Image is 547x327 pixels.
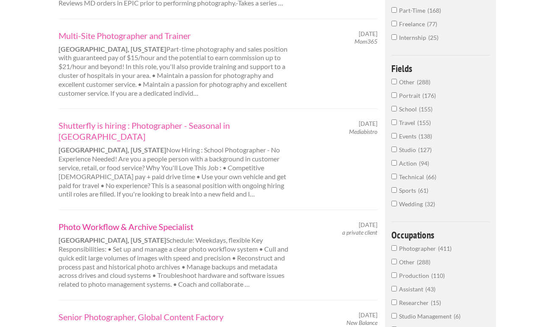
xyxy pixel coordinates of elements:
[391,64,490,73] h4: Fields
[391,147,397,152] input: Studio127
[391,286,397,291] input: Assistant43
[417,119,431,126] span: 155
[399,146,418,153] span: Studio
[391,272,397,278] input: Production110
[391,34,397,40] input: Internship25
[359,311,377,319] span: [DATE]
[359,120,377,127] span: [DATE]
[391,106,397,111] input: School155
[399,105,419,113] span: School
[399,20,427,28] span: Freelance
[391,92,397,98] input: Portrait176
[399,272,431,279] span: Production
[399,173,426,180] span: Technical
[399,92,422,99] span: Portrait
[431,272,445,279] span: 110
[399,299,431,306] span: Researcher
[51,120,301,199] div: Now Hiring : School Photographer - No Experience Needed! Are you a people person with a backgroun...
[59,30,294,41] a: Multi-Site Photographer and Trainer
[391,201,397,206] input: Wedding32
[399,160,419,167] span: Action
[359,221,377,229] span: [DATE]
[391,119,397,125] input: Travel155
[342,229,377,236] em: a private client
[391,230,490,240] h4: Occupations
[425,285,435,293] span: 43
[391,174,397,179] input: Technical66
[417,258,430,266] span: 288
[391,79,397,84] input: Other288
[391,133,397,139] input: Events138
[399,187,418,194] span: Sports
[346,319,377,326] em: New Balance
[391,313,397,319] input: Studio Management6
[391,7,397,13] input: Part-Time168
[399,245,438,252] span: Photographer
[399,285,425,293] span: Assistant
[51,30,301,98] div: Part-time photography and sales position with guaranteed pay of $15/hour and the potential to ear...
[417,78,430,86] span: 288
[399,133,419,140] span: Events
[418,187,428,194] span: 61
[431,299,441,306] span: 15
[419,160,429,167] span: 94
[438,245,452,252] span: 411
[428,34,438,41] span: 25
[399,78,417,86] span: Other
[391,245,397,251] input: Photographer411
[391,21,397,26] input: Freelance77
[418,146,432,153] span: 127
[419,105,433,113] span: 155
[427,20,437,28] span: 77
[399,313,454,320] span: Studio Management
[425,200,435,208] span: 32
[59,221,294,232] a: Photo Workflow & Archive Specialist
[391,259,397,264] input: Other288
[454,313,460,320] span: 6
[59,120,294,142] a: Shutterfly is hiring : Photographer - Seasonal in [GEOGRAPHIC_DATA]
[399,7,427,14] span: Part-Time
[354,38,377,45] em: Mom365
[59,311,294,322] a: Senior Photographer, Global Content Factory
[349,128,377,135] em: Mediabistro
[59,236,166,244] strong: [GEOGRAPHIC_DATA], [US_STATE]
[59,45,166,53] strong: [GEOGRAPHIC_DATA], [US_STATE]
[399,34,428,41] span: Internship
[399,119,417,126] span: Travel
[51,221,301,289] div: Schedule: Weekdays, flexible Key Responsibilities: • Set up and manage a clear photo workflow sys...
[59,146,166,154] strong: [GEOGRAPHIC_DATA], [US_STATE]
[391,160,397,166] input: Action94
[391,187,397,193] input: Sports61
[426,173,436,180] span: 66
[422,92,436,99] span: 176
[359,30,377,38] span: [DATE]
[399,258,417,266] span: Other
[419,133,432,140] span: 138
[399,200,425,208] span: Wedding
[391,299,397,305] input: Researcher15
[427,7,441,14] span: 168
